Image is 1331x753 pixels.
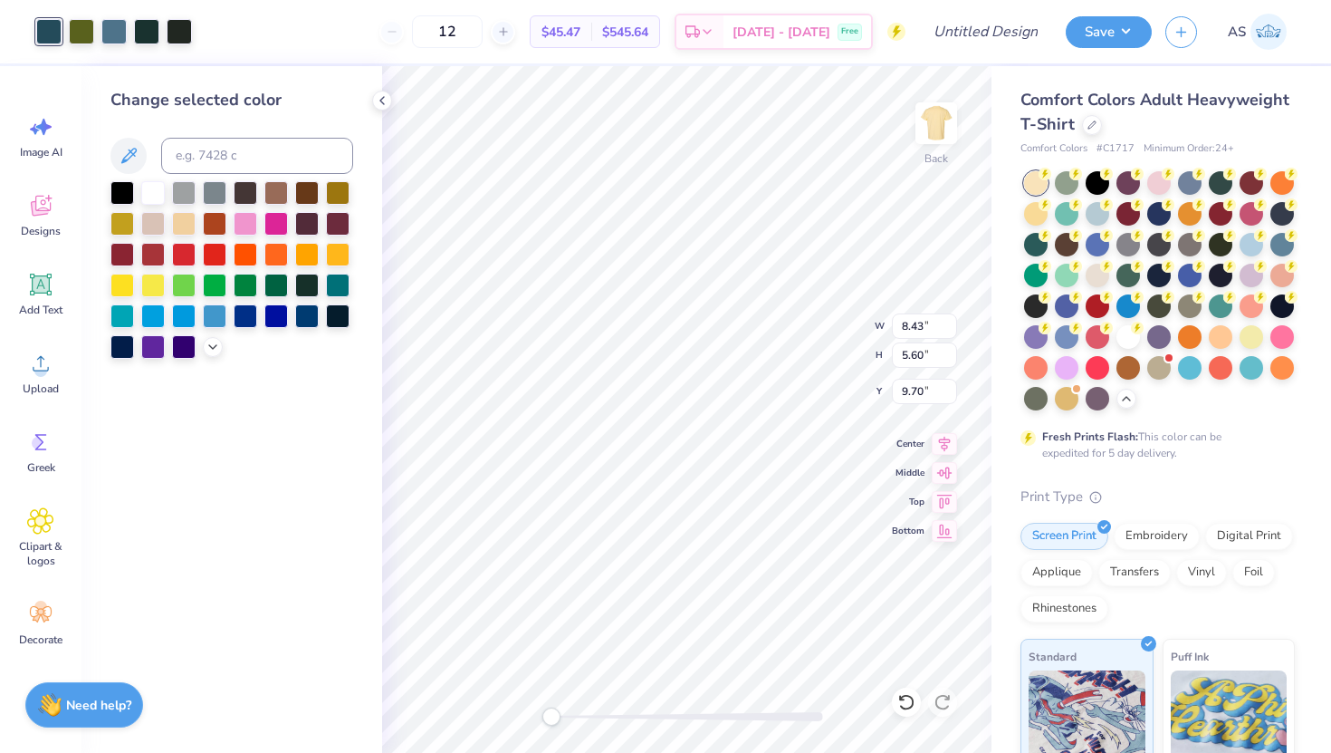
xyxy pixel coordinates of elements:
div: Applique [1020,559,1093,586]
span: $45.47 [541,23,580,42]
span: Bottom [892,524,924,538]
div: Change selected color [110,88,353,112]
div: Rhinestones [1020,595,1108,623]
span: Designs [21,224,61,238]
span: $545.64 [602,23,648,42]
span: Clipart & logos [11,539,71,568]
div: Digital Print [1205,523,1293,550]
span: [DATE] - [DATE] [733,23,830,42]
span: Upload [23,381,59,396]
div: Screen Print [1020,523,1108,550]
div: Accessibility label [542,708,560,726]
button: Save [1066,16,1152,48]
span: Comfort Colors Adult Heavyweight T-Shirt [1020,89,1289,135]
div: Foil [1232,559,1275,586]
strong: Fresh Prints Flash: [1042,430,1138,444]
input: – – [412,15,483,48]
div: Vinyl [1176,559,1227,586]
span: Free [841,25,858,38]
span: Minimum Order: 24 + [1144,141,1234,157]
span: # C1717 [1096,141,1135,157]
span: Puff Ink [1171,647,1209,666]
strong: Need help? [66,697,131,714]
a: AS [1220,14,1295,50]
span: Add Text [19,303,62,317]
span: Comfort Colors [1020,141,1087,157]
img: Ayla Schmanke [1250,14,1287,50]
span: Decorate [19,632,62,647]
div: This color can be expedited for 5 day delivery. [1042,429,1265,461]
input: Untitled Design [919,14,1052,50]
span: Center [892,437,924,451]
div: Embroidery [1114,523,1200,550]
span: Top [892,495,924,509]
span: AS [1228,22,1246,43]
div: Print Type [1020,487,1295,507]
span: Middle [892,466,924,480]
span: Image AI [20,145,62,159]
div: Transfers [1098,559,1171,586]
div: Back [924,150,948,167]
span: Standard [1029,647,1077,666]
span: Greek [27,460,55,475]
input: e.g. 7428 c [161,138,353,174]
img: Back [918,105,954,141]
